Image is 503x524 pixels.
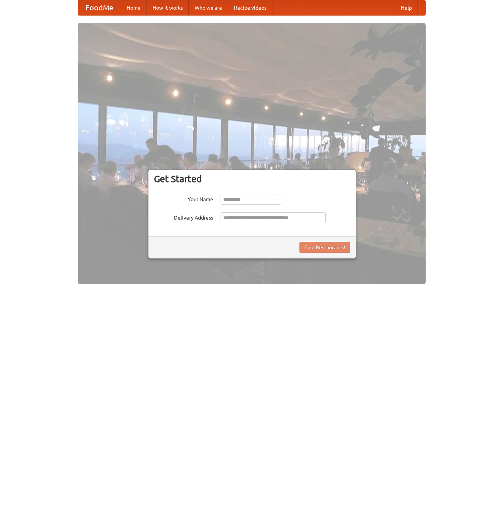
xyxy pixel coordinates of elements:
[395,0,418,15] a: Help
[154,212,213,221] label: Delivery Address
[78,0,121,15] a: FoodMe
[147,0,189,15] a: How it works
[154,194,213,203] label: Your Name
[299,242,350,253] button: Find Restaurants!
[154,173,350,184] h3: Get Started
[189,0,228,15] a: Who we are
[121,0,147,15] a: Home
[228,0,272,15] a: Recipe videos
